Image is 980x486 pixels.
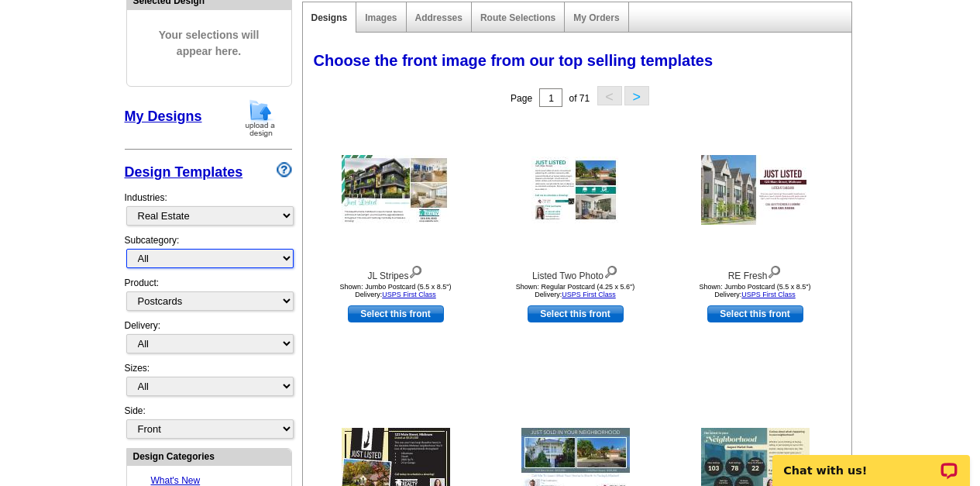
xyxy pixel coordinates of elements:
a: Addresses [415,12,462,23]
a: USPS First Class [562,291,616,298]
a: Design Templates [125,164,243,180]
a: My Orders [573,12,619,23]
div: Shown: Jumbo Postcard (5.5 x 8.5") Delivery: [670,283,841,298]
div: Design Categories [127,449,291,464]
div: RE Fresh [670,262,841,283]
div: Product: [125,276,292,319]
div: Shown: Jumbo Postcard (5.5 x 8.5") Delivery: [311,283,481,298]
iframe: LiveChat chat widget [762,437,980,486]
div: Listed Two Photo [490,262,661,283]
img: JL Stripes [342,155,450,225]
span: Page [511,93,532,104]
img: design-wizard-help-icon.png [277,162,292,178]
a: My Designs [125,109,202,124]
a: use this design [348,305,444,322]
img: view design details [603,262,618,279]
button: > [624,86,649,105]
img: view design details [408,262,423,279]
a: Designs [311,12,348,23]
span: Your selections will appear here. [139,12,280,75]
a: use this design [707,305,803,322]
div: Delivery: [125,319,292,361]
a: Images [365,12,397,23]
div: Shown: Regular Postcard (4.25 x 5.6") Delivery: [490,283,661,298]
a: use this design [528,305,624,322]
a: Route Selections [480,12,555,23]
img: view design details [767,262,782,279]
div: Side: [125,404,292,440]
button: < [597,86,622,105]
span: of 71 [569,93,590,104]
img: Listed Two Photo [531,157,620,223]
div: Sizes: [125,361,292,404]
img: upload-design [240,98,280,138]
a: USPS First Class [741,291,796,298]
div: JL Stripes [311,262,481,283]
div: Subcategory: [125,233,292,276]
div: Industries: [125,183,292,233]
span: Choose the front image from our top selling templates [314,52,714,69]
a: What's New [151,475,201,486]
img: RE Fresh [701,155,810,225]
a: USPS First Class [382,291,436,298]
